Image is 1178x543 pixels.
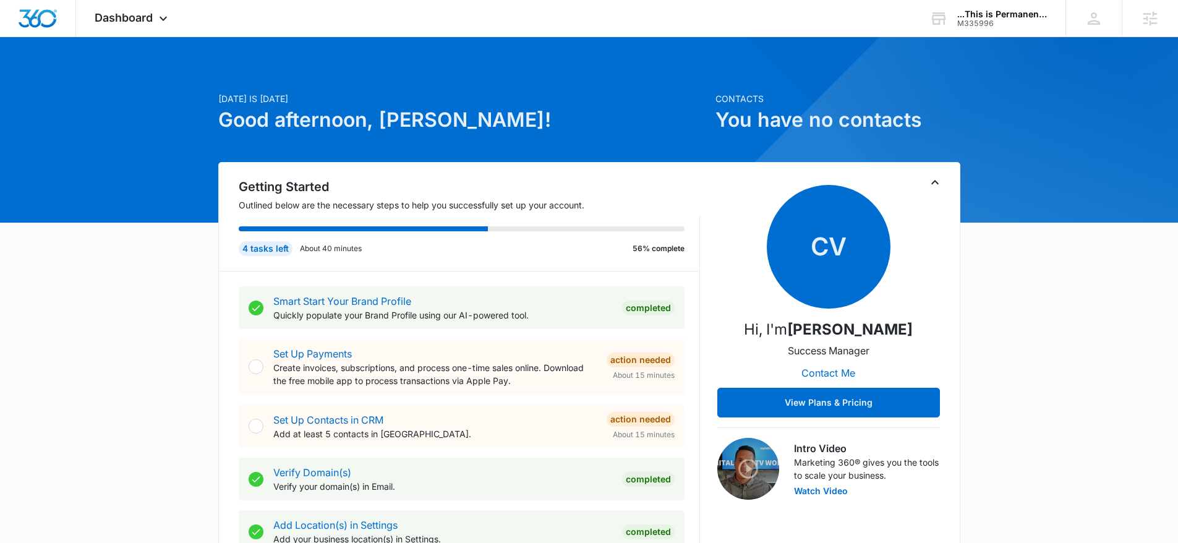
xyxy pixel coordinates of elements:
[633,243,685,254] p: 56% complete
[273,309,612,322] p: Quickly populate your Brand Profile using our AI-powered tool.
[788,343,869,358] p: Success Manager
[717,388,940,417] button: View Plans & Pricing
[300,243,362,254] p: About 40 minutes
[794,456,940,482] p: Marketing 360® gives you the tools to scale your business.
[622,524,675,539] div: Completed
[613,429,675,440] span: About 15 minutes
[273,295,411,307] a: Smart Start Your Brand Profile
[957,9,1048,19] div: account name
[95,11,153,24] span: Dashboard
[273,519,398,531] a: Add Location(s) in Settings
[613,370,675,381] span: About 15 minutes
[273,348,352,360] a: Set Up Payments
[787,320,913,338] strong: [PERSON_NAME]
[218,105,708,135] h1: Good afternoon, [PERSON_NAME]!
[794,487,848,495] button: Watch Video
[717,438,779,500] img: Intro Video
[273,427,597,440] p: Add at least 5 contacts in [GEOGRAPHIC_DATA].
[607,353,675,367] div: Action Needed
[273,466,351,479] a: Verify Domain(s)
[794,441,940,456] h3: Intro Video
[218,92,708,105] p: [DATE] is [DATE]
[239,241,292,256] div: 4 tasks left
[957,19,1048,28] div: account id
[239,199,700,212] p: Outlined below are the necessary steps to help you successfully set up your account.
[744,319,913,341] p: Hi, I'm
[622,301,675,315] div: Completed
[239,177,700,196] h2: Getting Started
[715,105,960,135] h1: You have no contacts
[273,414,383,426] a: Set Up Contacts in CRM
[715,92,960,105] p: Contacts
[928,175,942,190] button: Toggle Collapse
[622,472,675,487] div: Completed
[607,412,675,427] div: Action Needed
[273,361,597,387] p: Create invoices, subscriptions, and process one-time sales online. Download the free mobile app t...
[789,358,868,388] button: Contact Me
[273,480,612,493] p: Verify your domain(s) in Email.
[767,185,890,309] span: Cv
